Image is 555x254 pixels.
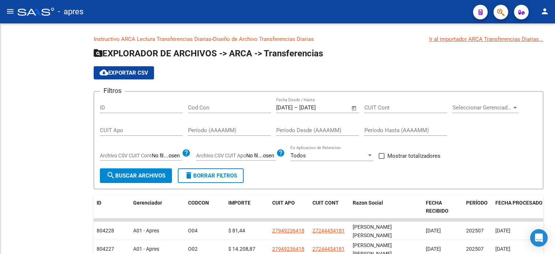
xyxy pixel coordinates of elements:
[299,104,335,111] input: End date
[463,195,492,219] datatable-header-cell: PERÍODO
[97,228,114,234] span: 804228
[100,86,125,96] h3: Filtros
[310,195,350,219] datatable-header-cell: CUIT CONT
[353,200,383,206] span: Razon Social
[213,36,314,42] a: Diseño de Archivo Transferencias Diarias
[97,246,114,252] span: 804227
[94,36,211,42] a: Instructivo ARCA Lectura Transferencias Diarias
[94,48,323,59] span: EXPLORADOR DE ARCHIVOS -> ARCA -> Transferencias
[466,246,484,252] span: 202507
[182,149,191,157] mat-icon: help
[272,246,304,252] span: 27949236418
[426,228,441,234] span: [DATE]
[178,168,244,183] button: Borrar Filtros
[530,229,548,247] div: Open Intercom Messenger
[184,172,237,179] span: Borrar Filtros
[290,152,306,159] span: Todos
[276,104,293,111] input: Start date
[225,195,269,219] datatable-header-cell: IMPORTE
[100,153,152,158] span: Archivo CSV CUIT Cont
[185,195,211,219] datatable-header-cell: CODCON
[495,228,510,234] span: [DATE]
[426,246,441,252] span: [DATE]
[100,70,148,76] span: Exportar CSV
[387,152,440,160] span: Mostrar totalizadores
[353,224,392,238] span: [PERSON_NAME] [PERSON_NAME]
[228,200,251,206] span: IMPORTE
[495,200,543,206] span: FECHA PROCESADO
[492,195,547,219] datatable-header-cell: FECHA PROCESADO
[426,200,449,214] span: FECHA RECIBIDO
[152,153,182,159] input: Archivo CSV CUIT Cont
[312,200,339,206] span: CUIT CONT
[94,35,543,43] p: -
[350,104,359,112] button: Open calendar
[466,200,488,206] span: PERÍODO
[228,228,245,234] span: $ 81,44
[133,228,159,234] span: A01 - Apres
[453,104,512,111] span: Seleccionar Gerenciador
[272,200,295,206] span: CUIT APO
[133,200,162,206] span: Gerenciador
[133,246,159,252] span: A01 - Apres
[495,246,510,252] span: [DATE]
[540,7,549,16] mat-icon: person
[184,171,193,180] mat-icon: delete
[196,153,246,158] span: Archivo CSV CUIT Apo
[294,104,298,111] span: –
[312,246,345,252] span: 27244454181
[188,228,198,234] span: O04
[423,195,463,219] datatable-header-cell: FECHA RECIBIDO
[58,4,83,20] span: - apres
[106,171,115,180] mat-icon: search
[94,66,154,79] button: Exportar CSV
[276,149,285,157] mat-icon: help
[94,195,130,219] datatable-header-cell: ID
[429,35,543,43] div: Ir al importador ARCA Transferencias Diarias...
[350,195,423,219] datatable-header-cell: Razon Social
[100,168,172,183] button: Buscar Archivos
[466,228,484,234] span: 202507
[246,153,276,159] input: Archivo CSV CUIT Apo
[100,68,108,77] mat-icon: cloud_download
[188,200,209,206] span: CODCON
[188,246,198,252] span: O02
[106,172,165,179] span: Buscar Archivos
[97,200,101,206] span: ID
[269,195,310,219] datatable-header-cell: CUIT APO
[228,246,255,252] span: $ 14.208,87
[130,195,185,219] datatable-header-cell: Gerenciador
[312,228,345,234] span: 27244454181
[6,7,15,16] mat-icon: menu
[272,228,304,234] span: 27949236418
